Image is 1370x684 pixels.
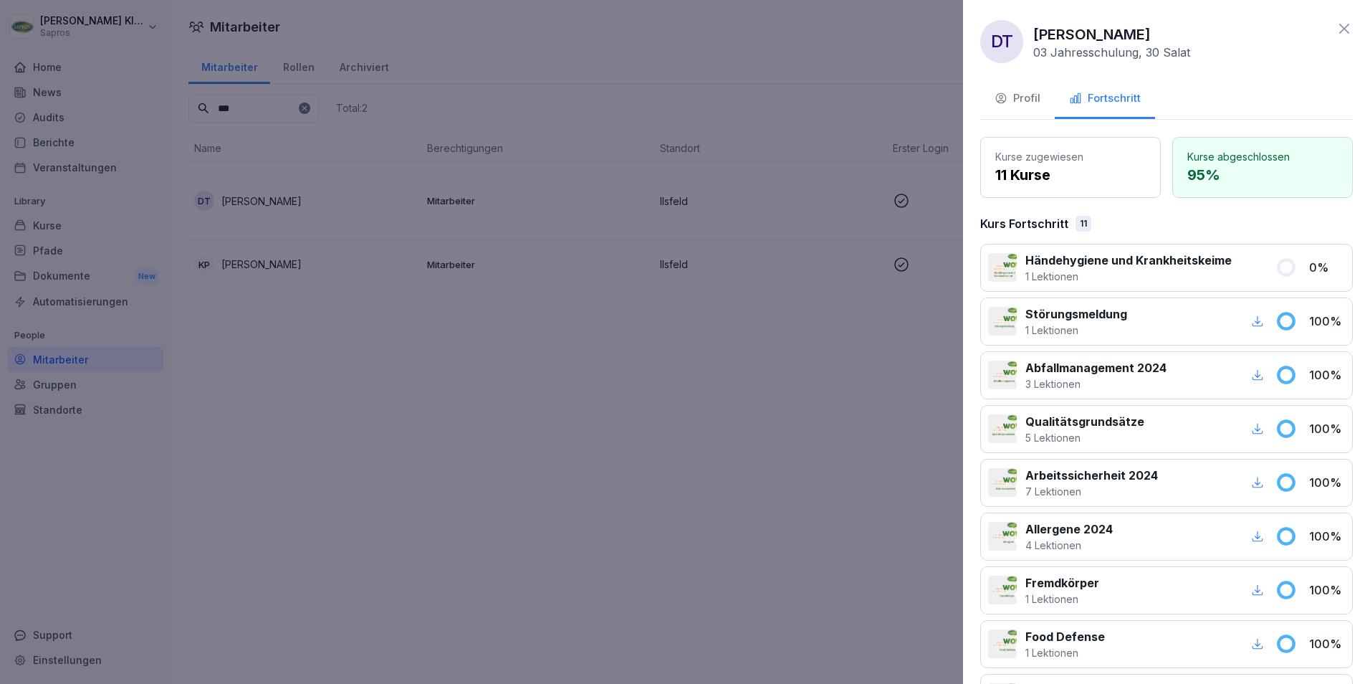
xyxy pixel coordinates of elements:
[1076,216,1091,232] div: 11
[1309,635,1345,652] p: 100 %
[1309,420,1345,437] p: 100 %
[980,215,1068,232] p: Kurs Fortschritt
[1025,521,1113,538] p: Allergene 2024
[1025,484,1158,499] p: 7 Lektionen
[1025,574,1099,592] p: Fremdkörper
[1025,305,1127,323] p: Störungsmeldung
[1309,366,1345,384] p: 100 %
[1025,359,1167,376] p: Abfallmanagement 2024
[1025,538,1113,553] p: 4 Lektionen
[1025,376,1167,391] p: 3 Lektionen
[995,90,1040,107] div: Profil
[1309,581,1345,599] p: 100 %
[1309,474,1345,491] p: 100 %
[1025,628,1105,645] p: Food Defense
[1309,259,1345,276] p: 0 %
[1025,323,1127,338] p: 1 Lektionen
[1055,80,1155,119] button: Fortschritt
[1025,592,1099,607] p: 1 Lektionen
[995,164,1146,186] p: 11 Kurse
[995,149,1146,164] p: Kurse zugewiesen
[980,20,1023,63] div: DT
[1025,645,1105,660] p: 1 Lektionen
[1033,45,1190,60] p: 03 Jahresschulung, 30 Salat
[1187,149,1338,164] p: Kurse abgeschlossen
[1025,413,1144,430] p: Qualitätsgrundsätze
[1187,164,1338,186] p: 95 %
[1025,430,1144,445] p: 5 Lektionen
[1025,252,1232,269] p: Händehygiene und Krankheitskeime
[980,80,1055,119] button: Profil
[1309,313,1345,330] p: 100 %
[1309,528,1345,545] p: 100 %
[1069,90,1141,107] div: Fortschritt
[1025,269,1232,284] p: 1 Lektionen
[1033,24,1151,45] p: [PERSON_NAME]
[1025,467,1158,484] p: Arbeitssicherheit 2024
